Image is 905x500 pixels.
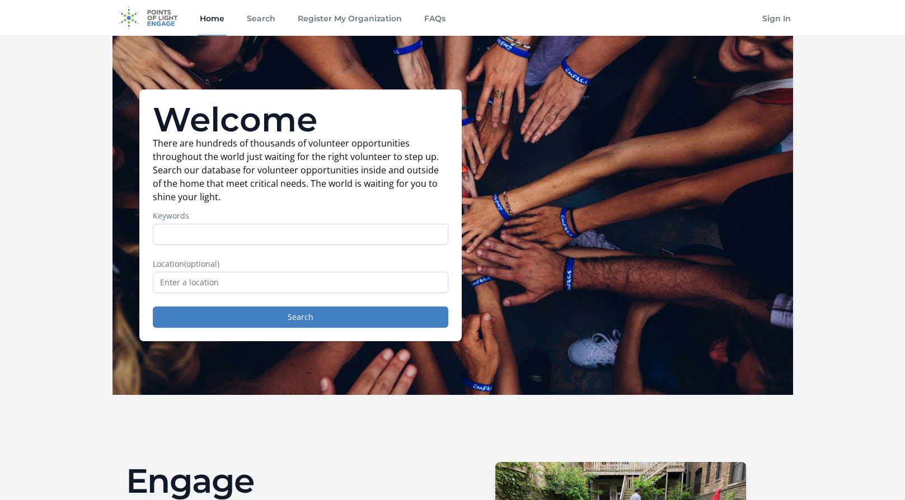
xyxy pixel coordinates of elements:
[126,464,444,498] h2: Engage
[153,272,448,293] input: Enter a location
[184,258,219,269] span: (optional)
[153,306,448,328] button: Search
[153,258,448,270] label: Location
[153,210,448,221] label: Keywords
[153,136,448,204] p: There are hundreds of thousands of volunteer opportunities throughout the world just waiting for ...
[153,103,448,136] h1: Welcome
